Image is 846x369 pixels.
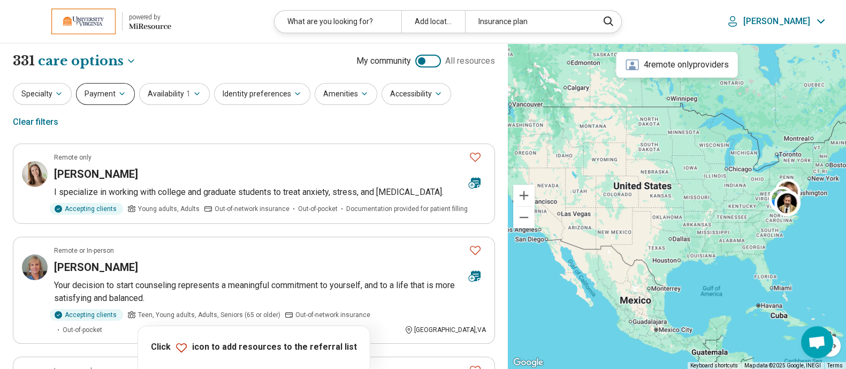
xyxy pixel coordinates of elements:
button: Availability1 [139,83,210,105]
div: Open chat [801,326,833,358]
button: Favorite [464,146,486,168]
p: [PERSON_NAME] [743,16,810,27]
span: Out-of-network insurance [215,204,289,214]
h3: [PERSON_NAME] [54,167,138,182]
div: Insurance plan [465,11,592,33]
span: care options [38,52,124,70]
button: Payment [76,83,135,105]
p: Your decision to start counseling represents a meaningful commitment to yourself, and to a life t... [54,279,486,305]
span: Young adults, Adults [138,204,200,214]
p: Click icon to add resources to the referral list [151,341,357,354]
a: Terms (opens in new tab) [827,363,843,368]
span: Documentation provided for patient filling [346,204,468,214]
div: 4 remote only providers [616,52,737,78]
div: Clear filters [13,109,58,135]
p: I specialize in working with college and graduate students to treat anxiety, stress, and [MEDICAL... [54,186,486,199]
h1: 331 [13,52,136,70]
span: Out-of-pocket [63,325,102,335]
button: Zoom out [513,207,535,228]
div: [GEOGRAPHIC_DATA] , VA [405,325,486,335]
span: All resources [445,55,495,67]
span: Map data ©2025 Google, INEGI [744,363,821,368]
button: Identity preferences [214,83,310,105]
button: Amenities [315,83,377,105]
span: Out-of-pocket [298,204,338,214]
button: Specialty [13,83,72,105]
button: Care options [38,52,136,70]
span: 1 [186,88,190,100]
div: powered by [129,12,171,22]
div: Add location [401,11,465,33]
span: Teen, Young adults, Adults, Seniors (65 or older) [138,310,280,320]
span: My community [356,55,411,67]
p: Remote only [54,153,92,162]
h3: [PERSON_NAME] [54,260,138,275]
button: Zoom in [513,185,535,206]
img: University of Virginia [51,9,116,34]
button: Accessibility [382,83,451,105]
button: Favorite [464,239,486,261]
div: Accepting clients [50,309,123,321]
div: What are you looking for? [275,11,401,33]
p: Remote or In-person [54,246,114,255]
div: Accepting clients [50,203,123,215]
span: Out-of-network insurance [295,310,370,320]
a: University of Virginiapowered by [17,9,171,34]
